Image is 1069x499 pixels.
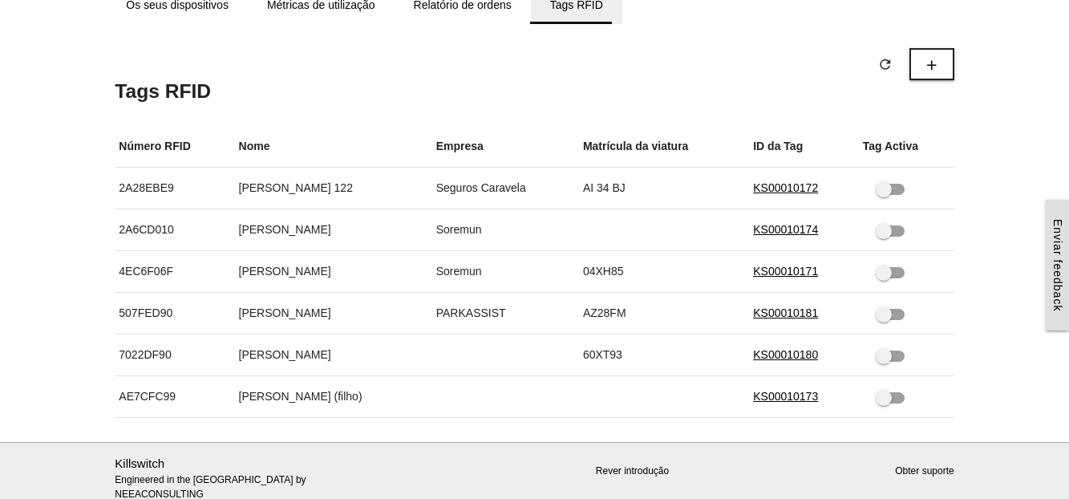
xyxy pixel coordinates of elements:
[909,48,954,80] button: add
[115,250,234,292] td: 4EC6F06F
[115,167,234,209] td: 2A28EBE9
[432,209,579,250] td: Soremun
[753,223,818,236] a: KS00010174
[235,126,432,168] th: Nome
[895,465,954,477] a: Obter suporte
[865,50,906,79] button: refresh
[753,181,818,194] a: KS00010172
[115,209,234,250] td: 2A6CD010
[753,306,818,319] a: KS00010181
[753,390,818,403] a: KS00010173
[579,126,749,168] th: Matrícula da viatura
[579,167,749,209] td: AI 34 BJ
[115,126,234,168] th: Número RFID
[432,167,579,209] td: Seguros Caravela
[115,375,234,417] td: AE7CFC99
[115,292,234,334] td: 507FED90
[432,250,579,292] td: Soremun
[859,126,954,168] th: Tag Activa
[579,334,749,375] td: 60XT93
[924,50,940,80] i: add
[749,126,859,168] th: ID da Tag
[235,167,432,209] td: [PERSON_NAME] 122
[115,456,164,470] a: Killswitch
[115,80,954,102] h5: Tags RFID
[596,465,669,477] a: Rever introdução
[235,334,432,375] td: [PERSON_NAME]
[235,375,432,417] td: [PERSON_NAME] (filho)
[235,292,432,334] td: [PERSON_NAME]
[579,292,749,334] td: AZ28FM
[432,292,579,334] td: PARKASSIST
[753,348,818,361] a: KS00010180
[1046,200,1069,331] a: Enviar feedback
[235,250,432,292] td: [PERSON_NAME]
[432,126,579,168] th: Empresa
[753,265,818,278] a: KS00010171
[579,250,749,292] td: 04XH85
[235,209,432,250] td: [PERSON_NAME]
[877,50,893,79] i: refresh
[115,334,234,375] td: 7022DF90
